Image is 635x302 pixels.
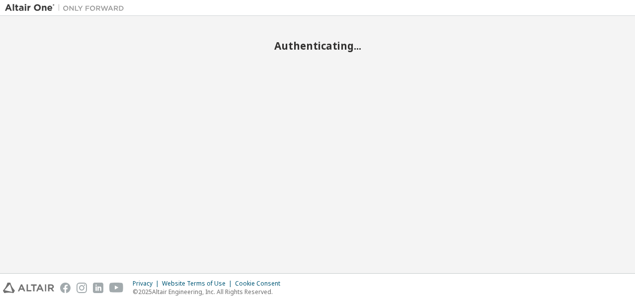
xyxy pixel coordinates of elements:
[133,280,162,288] div: Privacy
[93,283,103,293] img: linkedin.svg
[77,283,87,293] img: instagram.svg
[109,283,124,293] img: youtube.svg
[5,39,630,52] h2: Authenticating...
[60,283,71,293] img: facebook.svg
[133,288,286,296] p: © 2025 Altair Engineering, Inc. All Rights Reserved.
[3,283,54,293] img: altair_logo.svg
[5,3,129,13] img: Altair One
[162,280,235,288] div: Website Terms of Use
[235,280,286,288] div: Cookie Consent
